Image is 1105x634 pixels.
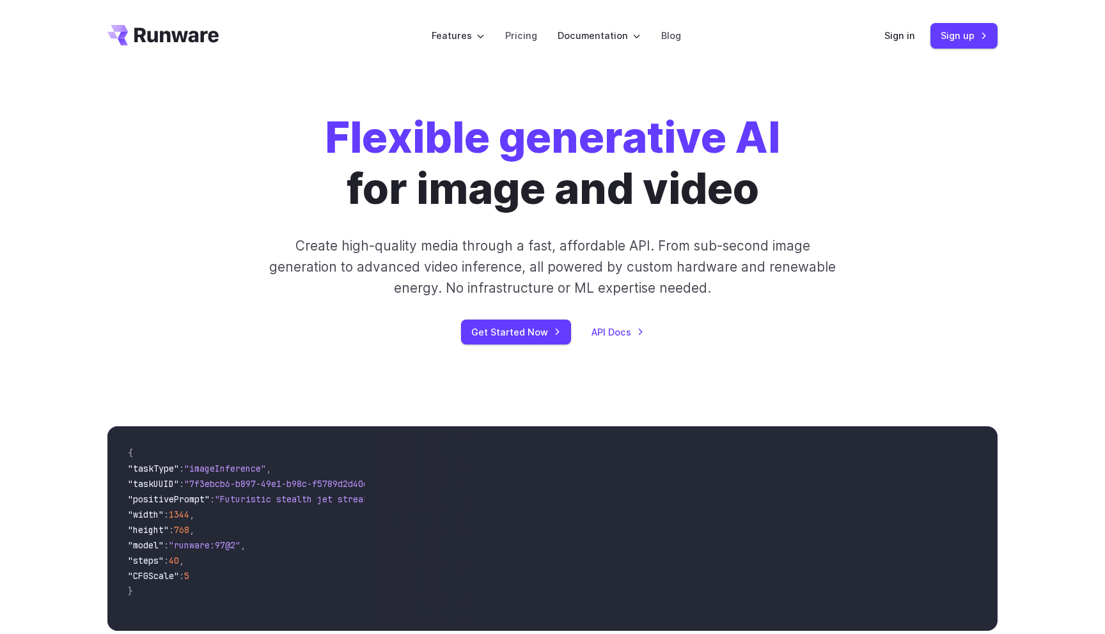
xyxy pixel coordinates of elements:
span: } [128,585,133,597]
a: Sign in [884,28,915,43]
a: Blog [661,28,681,43]
span: : [179,478,184,490]
label: Features [432,28,485,43]
span: , [266,463,271,474]
span: , [240,539,246,551]
span: : [164,509,169,520]
span: 1344 [169,509,189,520]
p: Create high-quality media through a fast, affordable API. From sub-second image generation to adv... [268,235,838,299]
span: "runware:97@2" [169,539,240,551]
span: 5 [184,570,189,582]
span: "height" [128,524,169,536]
a: API Docs [592,325,644,339]
span: : [169,524,174,536]
span: "width" [128,509,164,520]
a: Pricing [505,28,537,43]
span: : [179,570,184,582]
a: Sign up [930,23,998,48]
span: : [164,539,169,551]
strong: Flexible generative AI [325,112,780,163]
span: : [164,555,169,566]
span: { [128,447,133,459]
span: , [179,555,184,566]
span: "model" [128,539,164,551]
span: "imageInference" [184,463,266,474]
a: Get Started Now [461,320,571,344]
span: 40 [169,555,179,566]
a: Go to / [107,25,219,45]
span: : [179,463,184,474]
span: , [189,509,194,520]
span: "steps" [128,555,164,566]
label: Documentation [558,28,641,43]
span: : [210,493,215,505]
span: "Futuristic stealth jet streaking through a neon-lit cityscape with glowing purple exhaust" [215,493,680,505]
span: "positivePrompt" [128,493,210,505]
span: "CFGScale" [128,570,179,582]
span: "7f3ebcb6-b897-49e1-b98c-f5789d2d40d7" [184,478,379,490]
h1: for image and video [325,112,780,215]
span: , [189,524,194,536]
span: 768 [174,524,189,536]
span: "taskUUID" [128,478,179,490]
span: "taskType" [128,463,179,474]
